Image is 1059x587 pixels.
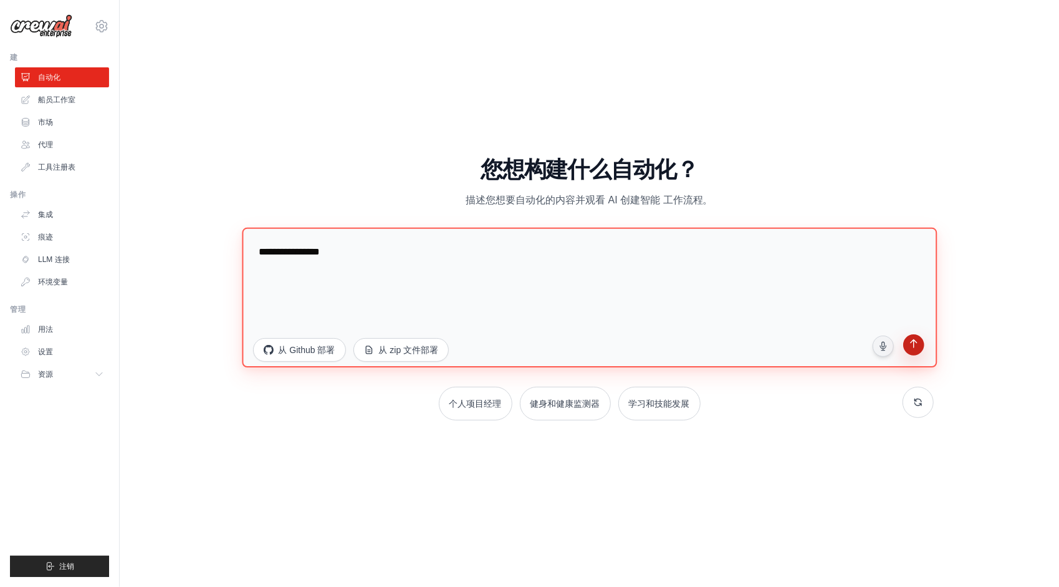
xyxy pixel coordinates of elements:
a: 设置 [15,342,109,362]
a: 环境变量 [15,272,109,292]
button: 学习和技能发展 [618,387,701,420]
iframe: Chat Widget [997,527,1059,587]
button: 个人项目经理 [439,387,512,420]
a: 船员工作室 [15,90,109,110]
button: 从 Github 部署 [253,338,346,362]
button: 从 zip 文件部署 [353,338,449,362]
font: 用法 [38,324,53,334]
img: 商标 [10,14,72,38]
font: 设置 [38,347,53,357]
font: 环境变量 [38,277,68,287]
font: 从 zip 文件部署 [379,344,439,356]
a: 工具注册表 [15,157,109,177]
div: 建 [10,52,109,62]
a: 市场 [15,112,109,132]
button: 资源 [15,364,109,384]
button: 注销 [10,556,109,577]
a: 用法 [15,319,109,339]
font: 船员工作室 [38,95,75,105]
div: 管理 [10,304,109,314]
a: 痕迹 [15,227,109,247]
h1: 您想构建什么自动化？ [246,157,934,182]
div: 操作 [10,190,109,200]
p: 描述您想要自动化的内容并观看 AI 创建智能 工作流程。 [380,192,799,208]
font: 代理 [38,140,53,150]
a: LLM 连接 [15,250,109,269]
font: 市场 [38,117,53,127]
span: 资源 [38,369,53,379]
font: LLM 连接 [38,255,70,264]
a: 自动化 [15,67,109,87]
font: 工具注册表 [38,162,75,172]
font: 从 Github 部署 [279,344,335,356]
font: 集成 [38,210,53,220]
span: 注销 [60,561,75,571]
font: 痕迹 [38,232,53,242]
button: 健身和健康监测器 [520,387,611,420]
a: 集成 [15,205,109,225]
font: 自动化 [38,72,60,82]
a: 代理 [15,135,109,155]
